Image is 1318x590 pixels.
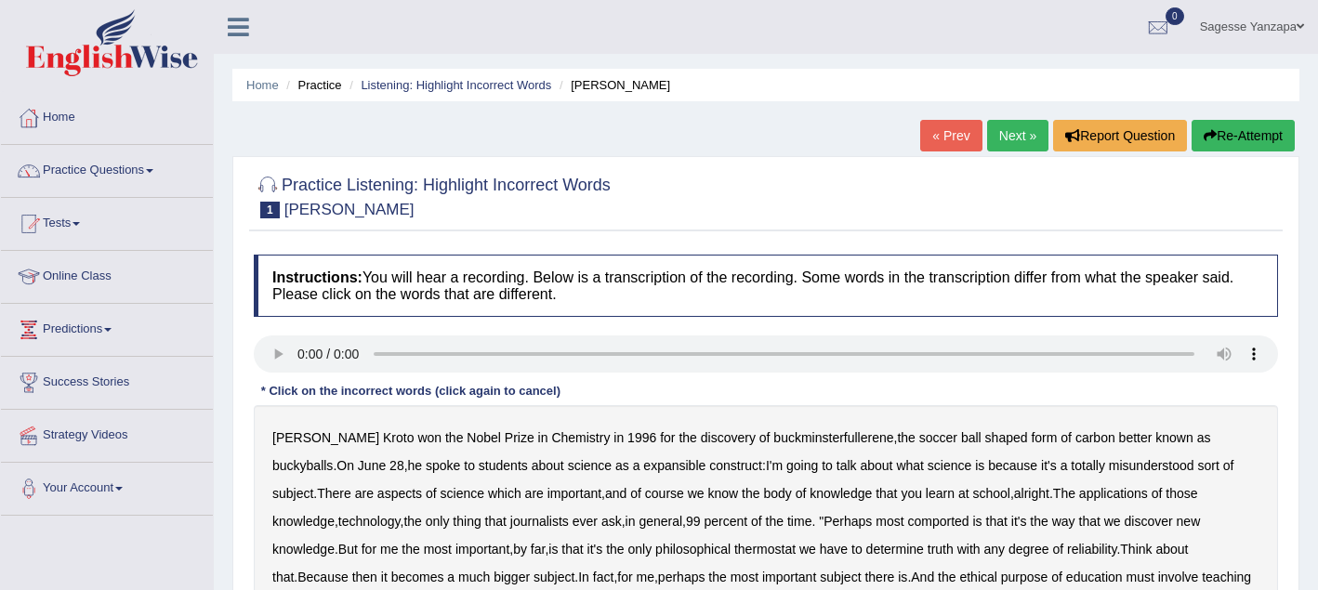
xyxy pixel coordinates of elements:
b: body [763,486,791,501]
b: because [988,458,1037,473]
b: course [645,486,684,501]
b: most [876,514,903,529]
b: important [762,570,816,584]
b: is [975,458,984,473]
b: 99 [686,514,701,529]
b: soccer [919,430,957,445]
b: of [751,514,762,529]
b: we [799,542,816,557]
b: sort [1198,458,1219,473]
b: subject [820,570,861,584]
b: most [424,542,452,557]
a: Home [1,92,213,138]
b: percent [704,514,747,529]
b: have [820,542,848,557]
a: Online Class [1,251,213,297]
b: which [488,486,521,501]
b: you [901,486,922,501]
b: subject [534,570,574,584]
b: we [688,486,705,501]
b: the [708,570,726,584]
b: way [1052,514,1075,529]
b: is [973,514,982,529]
b: But [338,542,358,557]
b: Instructions: [272,269,362,285]
b: bigger [494,570,530,584]
b: of [796,486,807,501]
b: in [626,514,636,529]
b: about [860,458,892,473]
b: general [639,514,682,529]
b: ball [961,430,982,445]
b: for [617,570,632,584]
b: then [352,570,377,584]
button: Report Question [1053,120,1187,151]
b: the [897,430,915,445]
b: science [441,486,484,501]
b: Prize [505,430,534,445]
b: science [928,458,971,473]
a: Next » [987,120,1048,151]
b: Because [297,570,348,584]
b: the [742,486,759,501]
b: of [759,430,771,445]
b: of [1051,570,1062,584]
b: that [272,570,294,584]
b: And [911,570,934,584]
b: 28 [389,458,404,473]
b: science [568,458,612,473]
b: most [731,570,758,584]
b: of [1052,542,1063,557]
b: to [851,542,863,557]
b: and [605,486,626,501]
b: it [381,570,388,584]
b: alright [1014,486,1049,501]
span: 0 [1166,7,1184,25]
b: comported [907,514,969,529]
b: at [958,486,969,501]
b: Kroto [383,430,414,445]
b: education [1066,570,1123,584]
b: he [408,458,423,473]
h4: You will hear a recording. Below is a transcription of the recording. Some words in the transcrip... [254,255,1278,317]
b: of [1152,486,1163,501]
b: aspects [377,486,422,501]
b: 1996 [627,430,656,445]
b: with [957,542,981,557]
b: of [630,486,641,501]
b: shaped [985,430,1028,445]
b: know [708,486,739,501]
b: by [513,542,527,557]
b: knowledge [272,542,335,557]
b: the [679,430,696,445]
b: ethical [959,570,996,584]
b: determine [866,542,924,557]
a: Your Account [1,463,213,509]
a: Success Stories [1,357,213,403]
b: much [458,570,490,584]
b: the [766,514,784,529]
a: Tests [1,198,213,244]
h2: Practice Listening: Highlight Incorrect Words [254,172,611,218]
b: that [1079,514,1101,529]
b: as [615,458,629,473]
b: journalists [510,514,569,529]
b: Chemistry [551,430,610,445]
li: [PERSON_NAME] [555,76,670,94]
li: Practice [282,76,341,94]
b: spoke [426,458,460,473]
b: a [633,458,640,473]
b: I'm [766,458,783,473]
b: known [1155,430,1193,445]
b: any [983,542,1005,557]
a: Strategy Videos [1,410,213,456]
a: « Prev [920,120,982,151]
b: totally [1071,458,1105,473]
b: about [1155,542,1188,557]
b: important [455,542,509,557]
a: Practice Questions [1,145,213,191]
b: won [417,430,442,445]
b: perhaps [658,570,705,584]
b: that [485,514,507,529]
b: important [547,486,601,501]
